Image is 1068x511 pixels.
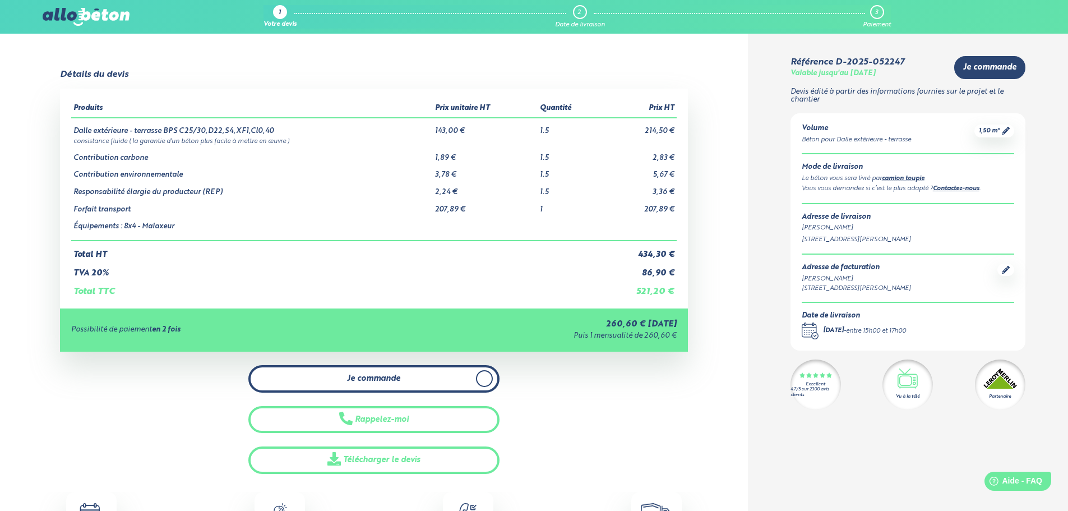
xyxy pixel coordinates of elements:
td: 1.5 [538,145,601,163]
td: 207,89 € [601,197,676,214]
div: Le béton vous sera livré par [802,174,1014,184]
td: Contribution carbone [71,145,433,163]
div: Date de livraison [802,312,906,320]
a: Je commande [248,365,500,393]
a: Télécharger le devis [248,446,500,474]
img: allobéton [43,8,129,26]
div: Adresse de facturation [802,264,911,272]
div: Excellent [806,382,825,387]
td: consistance fluide ( la garantie d’un béton plus facile à mettre en œuvre ) [71,136,677,145]
iframe: Help widget launcher [968,467,1056,499]
a: 1 Votre devis [263,5,297,29]
td: 2,24 € [433,179,538,197]
div: Vous vous demandez si c’est le plus adapté ? . [802,184,1014,194]
td: 86,90 € [601,260,676,278]
div: Vu à la télé [896,393,919,400]
p: Devis édité à partir des informations fournies sur le projet et le chantier [790,88,1025,104]
div: Volume [802,125,911,133]
div: [PERSON_NAME] [802,223,1014,233]
a: Je commande [954,56,1025,79]
td: Total TTC [71,278,602,297]
a: 3 Paiement [863,5,891,29]
div: Partenaire [989,393,1011,400]
td: Contribution environnementale [71,162,433,179]
td: 3,36 € [601,179,676,197]
div: Référence D-2025-052247 [790,57,904,67]
a: camion toupie [882,176,924,182]
div: Possibilité de paiement [71,326,383,334]
td: 1.5 [538,179,601,197]
div: [PERSON_NAME] [802,274,911,284]
td: 1.5 [538,162,601,179]
td: Équipements : 8x4 - Malaxeur [71,214,433,241]
button: Rappelez-moi [248,406,500,434]
td: 434,30 € [601,241,676,260]
a: 2 Date de livraison [555,5,605,29]
td: Total HT [71,241,602,260]
th: Prix unitaire HT [433,100,538,118]
div: Mode de livraison [802,163,1014,172]
td: 1,89 € [433,145,538,163]
div: 2 [577,9,581,16]
span: Je commande [347,374,400,384]
div: 3 [875,9,878,16]
th: Prix HT [601,100,676,118]
td: 207,89 € [433,197,538,214]
div: 260,60 € [DATE] [382,320,676,329]
div: Détails du devis [60,70,128,80]
div: 4.7/5 sur 2300 avis clients [790,387,841,397]
td: 1 [538,197,601,214]
td: 5,67 € [601,162,676,179]
div: Adresse de livraison [802,213,1014,222]
div: [DATE] [823,326,844,336]
div: Puis 1 mensualité de 260,60 € [382,332,676,340]
a: Contactez-nous [933,186,979,192]
td: 3,78 € [433,162,538,179]
th: Quantité [538,100,601,118]
span: Je commande [963,63,1016,72]
td: 1.5 [538,118,601,136]
div: Béton pour Dalle extérieure - terrasse [802,135,911,145]
div: - [823,326,906,336]
td: 2,83 € [601,145,676,163]
td: 143,00 € [433,118,538,136]
div: [STREET_ADDRESS][PERSON_NAME] [802,284,911,293]
td: 521,20 € [601,278,676,297]
strong: en 2 fois [152,326,181,333]
td: Dalle extérieure - terrasse BPS C25/30,D22,S4,XF1,Cl0,40 [71,118,433,136]
div: entre 15h00 et 17h00 [846,326,906,336]
div: Paiement [863,21,891,29]
th: Produits [71,100,433,118]
div: 1 [279,10,281,17]
td: Responsabilité élargie du producteur (REP) [71,179,433,197]
div: [STREET_ADDRESS][PERSON_NAME] [802,235,1014,245]
div: Valable jusqu'au [DATE] [790,70,876,78]
td: Forfait transport [71,197,433,214]
div: Votre devis [263,21,297,29]
td: 214,50 € [601,118,676,136]
div: Date de livraison [555,21,605,29]
td: TVA 20% [71,260,602,278]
